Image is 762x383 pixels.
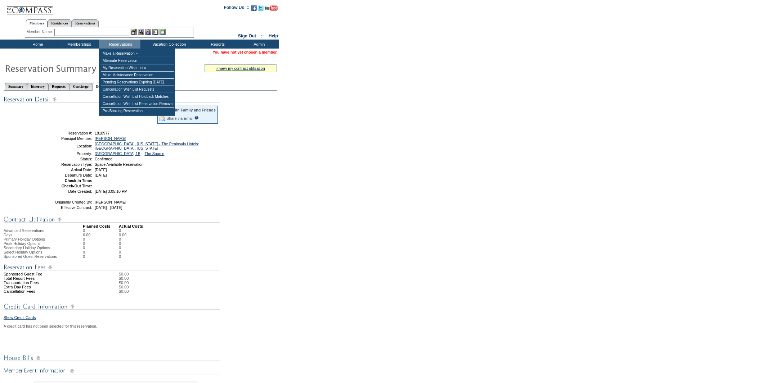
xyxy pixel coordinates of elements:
td: 0 [119,250,126,254]
td: 0 [83,237,119,241]
td: Originally Created By: [41,200,92,204]
td: Cancellation Fees [4,289,83,293]
td: Make a Reservation » [101,50,174,57]
td: Pre-Booking Reservation [101,108,174,114]
a: Become our fan on Facebook [251,7,257,12]
td: Alternate Reservation [101,57,174,64]
a: Help [269,33,278,38]
img: b_edit.gif [131,29,137,35]
td: 0 [83,228,119,233]
td: 0 [83,250,119,254]
td: Reservations [99,40,140,49]
td: Reservation #: [41,131,92,135]
strong: Check-In Time: [65,178,92,183]
a: Share via Email [166,116,193,120]
td: Extra Day Fees [4,285,83,289]
span: Select Holiday Options [4,250,42,254]
td: Cancellation Wish List Reservation Removal [101,100,174,108]
td: 0 [83,246,119,250]
td: 0 [119,237,126,241]
a: The Source [145,151,165,156]
td: Pending Reservations Expiring [DATE] [101,79,174,86]
img: Impersonate [145,29,151,35]
span: [DATE] [95,173,107,177]
td: Effective Contract: [41,205,92,210]
span: 1818977 [95,131,110,135]
td: Cancellation Wish List Requests [101,86,174,93]
td: Admin [238,40,279,49]
div: Member Name: [27,29,54,35]
td: Status: [41,157,92,161]
td: $0.00 [119,272,277,276]
a: Sign Out [238,33,256,38]
a: [PERSON_NAME] [95,136,126,141]
img: Follow us on Twitter [258,5,264,11]
a: Requests [48,83,69,90]
td: Follow Us :: [224,4,250,13]
span: Days [4,233,12,237]
td: Date Created: [41,189,92,193]
td: Home [16,40,58,49]
img: Become our fan on Facebook [251,5,257,11]
span: Confirmed [95,157,112,161]
td: Make Maintenance Reservation [101,72,174,79]
td: My Reservation Wish List » [101,64,174,72]
td: Reservation Type: [41,162,92,167]
td: 0 [119,246,126,250]
span: Secondary Holiday Options [4,246,50,250]
a: Reservations [72,19,99,27]
span: Peak Holiday Options [4,241,40,246]
td: Location: [41,142,92,150]
a: [GEOGRAPHIC_DATA] 1B [95,151,140,156]
td: Actual Costs [119,224,277,228]
td: 0 [83,241,119,246]
span: [PERSON_NAME] [95,200,126,204]
span: Advanced Reservations [4,228,44,233]
a: Summary [5,83,27,90]
a: Members [26,19,48,27]
td: Reports [196,40,238,49]
td: 0 [119,228,126,233]
span: You have not yet chosen a member. [213,50,278,54]
img: Credit Card Information [4,302,220,311]
div: Share With Family and Friends [160,108,216,112]
span: [DATE] [95,168,107,172]
a: Detail [92,83,109,91]
span: Sponsored Guest Reservations [4,254,57,259]
img: View [138,29,144,35]
span: Primary Holiday Options [4,237,45,241]
span: Space Available Reservation [95,162,143,167]
td: 0 [119,241,126,246]
a: [GEOGRAPHIC_DATA], [US_STATE] - The Peninsula Hotels: [GEOGRAPHIC_DATA], [US_STATE] [95,142,199,150]
td: Transportation Fees [4,281,83,285]
td: Vacation Collection [140,40,196,49]
a: Residences [48,19,72,27]
img: Contract Utilization [4,215,220,224]
a: Subscribe to our YouTube Channel [265,7,278,12]
a: Show Credit Cards [4,315,36,320]
td: 6.00 [83,233,119,237]
img: Reservation Fees [4,263,220,272]
img: Member Event [4,367,220,376]
td: 0 [83,254,119,259]
td: $0.00 [119,276,277,281]
span: :: [261,33,264,38]
td: Property: [41,151,92,156]
img: Subscribe to our YouTube Channel [265,5,278,11]
td: Principal Member: [41,136,92,141]
img: Reservations [152,29,158,35]
a: » view my contract utilization [216,66,265,70]
a: Follow us on Twitter [258,7,264,12]
input: What is this? [194,116,199,120]
td: Total Resort Fees [4,276,83,281]
img: Reservaton Summary [5,61,149,75]
img: Reservation Detail [4,95,220,104]
td: $0.00 [119,289,277,293]
td: $0.00 [119,281,277,285]
td: 0.00 [119,233,126,237]
td: Memberships [58,40,99,49]
img: b_calculator.gif [160,29,166,35]
td: 0 [119,254,126,259]
div: A credit card has not been selected for this reservation. [4,324,277,328]
a: Concierge [69,83,92,90]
